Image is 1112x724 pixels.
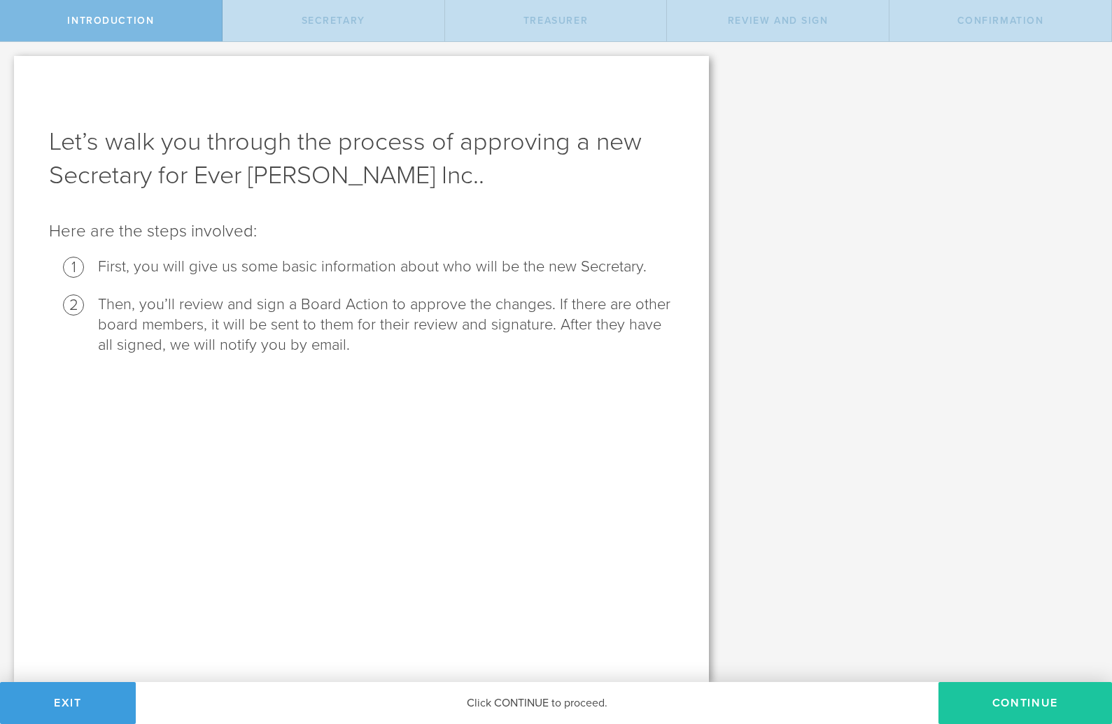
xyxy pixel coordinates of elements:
span: Review and Sign [728,15,829,27]
p: Here are the steps involved: [49,220,674,243]
button: Continue [938,682,1112,724]
div: Click CONTINUE to proceed. [136,682,938,724]
span: Secretary [302,15,365,27]
span: Introduction [67,15,154,27]
iframe: Chat Widget [1042,615,1112,682]
li: Then, you’ll review and sign a Board Action to approve the changes. If there are other board memb... [98,294,674,355]
li: First, you will give us some basic information about who will be the new Secretary. [98,257,674,277]
h1: Let’s walk you through the process of approving a new Secretary for Ever [PERSON_NAME] Inc.. [49,125,674,192]
span: Confirmation [957,15,1044,27]
span: Treasurer [523,15,588,27]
